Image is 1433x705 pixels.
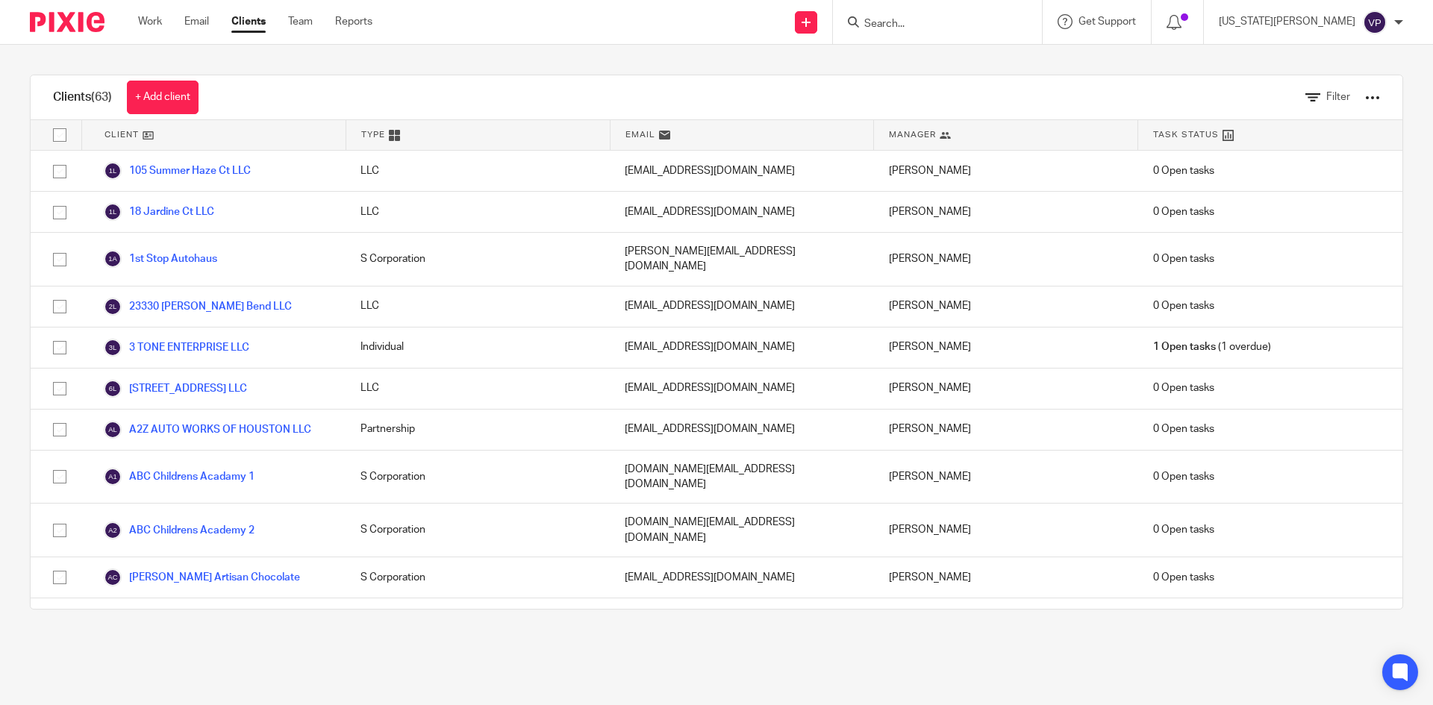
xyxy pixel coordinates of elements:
div: S Corporation [346,233,610,286]
div: [EMAIL_ADDRESS][DOMAIN_NAME] [610,328,874,368]
span: 0 Open tasks [1153,522,1214,537]
a: 18 Jardine Ct LLC [104,203,214,221]
div: LLC [346,369,610,409]
div: [PERSON_NAME] [874,451,1138,504]
img: svg%3E [104,298,122,316]
a: Reports [335,14,372,29]
a: ABC Childrens Acadamy 1 [104,468,255,486]
img: svg%3E [104,380,122,398]
div: [PERSON_NAME] [874,504,1138,557]
span: 0 Open tasks [1153,251,1214,266]
div: [EMAIL_ADDRESS][DOMAIN_NAME] [610,151,874,191]
a: ABC Childrens Academy 2 [104,521,255,539]
div: [EMAIL_ADDRESS][DOMAIN_NAME] [610,369,874,409]
div: [PERSON_NAME] [874,192,1138,232]
a: 23330 [PERSON_NAME] Bend LLC [104,298,292,316]
img: svg%3E [104,568,122,586]
div: [PERSON_NAME] [874,369,1138,409]
a: 3 TONE ENTERPRISE LLC [104,339,249,357]
img: svg%3E [104,250,122,268]
span: 1 Open tasks [1153,339,1216,354]
span: Task Status [1153,128,1219,141]
input: Search [863,18,997,31]
div: [PERSON_NAME] [874,151,1138,191]
div: [EMAIL_ADDRESS][DOMAIN_NAME] [610,557,874,598]
span: Type [361,128,385,141]
div: [EMAIL_ADDRESS][DOMAIN_NAME] [610,598,874,639]
a: Clients [231,14,266,29]
div: LLC [346,192,610,232]
img: svg%3E [104,339,122,357]
div: [DOMAIN_NAME][EMAIL_ADDRESS][DOMAIN_NAME] [610,504,874,557]
img: svg%3E [1363,10,1387,34]
div: LLC [346,151,610,191]
h1: Clients [53,90,112,105]
div: S Corporation [346,504,610,557]
img: svg%3E [104,421,122,439]
div: [PERSON_NAME] [PERSON_NAME] [874,598,1138,639]
span: 0 Open tasks [1153,163,1214,178]
div: [PERSON_NAME] [874,286,1138,327]
span: (63) [91,91,112,103]
span: 0 Open tasks [1153,298,1214,313]
div: Partnership [346,410,610,450]
a: + Add client [127,81,199,114]
img: svg%3E [104,162,122,180]
span: Manager [889,128,936,141]
input: Select all [46,121,74,149]
span: 0 Open tasks [1153,570,1214,585]
img: svg%3E [104,468,122,486]
a: 105 Summer Haze Ct LLC [104,162,251,180]
img: Pixie [30,12,104,32]
div: [EMAIL_ADDRESS][DOMAIN_NAME] [610,192,874,232]
a: Team [288,14,313,29]
span: Filter [1326,92,1350,102]
span: 0 Open tasks [1153,380,1214,395]
a: 1st Stop Autohaus [104,250,217,268]
img: svg%3E [104,203,122,221]
p: [US_STATE][PERSON_NAME] [1219,14,1355,29]
a: [PERSON_NAME] Artisan Chocolate [104,568,300,586]
div: S Corporation [346,557,610,598]
div: [PERSON_NAME] [874,410,1138,450]
a: Email [184,14,209,29]
a: [STREET_ADDRESS] LLC [104,380,247,398]
div: LLC [346,286,610,327]
div: Individual [346,598,610,639]
div: [PERSON_NAME] [874,557,1138,598]
div: [PERSON_NAME] [874,233,1138,286]
span: (1 overdue) [1153,339,1271,354]
span: Get Support [1078,16,1136,27]
img: svg%3E [104,521,122,539]
a: A2Z AUTO WORKS OF HOUSTON LLC [104,421,311,439]
span: Email [625,128,655,141]
div: [PERSON_NAME] [874,328,1138,368]
div: [EMAIL_ADDRESS][DOMAIN_NAME] [610,410,874,450]
span: 0 Open tasks [1153,469,1214,484]
span: 0 Open tasks [1153,204,1214,219]
span: Client [104,128,139,141]
div: [PERSON_NAME][EMAIL_ADDRESS][DOMAIN_NAME] [610,233,874,286]
div: [DOMAIN_NAME][EMAIL_ADDRESS][DOMAIN_NAME] [610,451,874,504]
div: S Corporation [346,451,610,504]
span: 0 Open tasks [1153,422,1214,436]
a: Work [138,14,162,29]
div: Individual [346,328,610,368]
div: [EMAIL_ADDRESS][DOMAIN_NAME] [610,286,874,327]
